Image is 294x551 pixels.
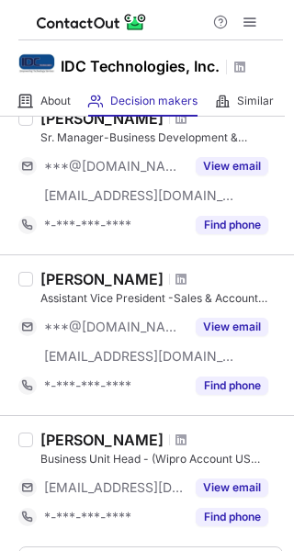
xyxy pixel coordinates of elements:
[196,157,268,175] button: Reveal Button
[40,94,71,108] span: About
[237,94,274,108] span: Similar
[196,508,268,526] button: Reveal Button
[44,158,185,174] span: ***@[DOMAIN_NAME]
[40,129,283,146] div: Sr. Manager-Business Development & Strategic Alliance
[61,55,220,77] h1: IDC Technologies, Inc.
[40,109,164,128] div: [PERSON_NAME]
[44,348,235,365] span: [EMAIL_ADDRESS][DOMAIN_NAME]
[44,187,235,204] span: [EMAIL_ADDRESS][DOMAIN_NAME]
[40,270,164,288] div: [PERSON_NAME]
[18,45,55,82] img: c08b5fc2acd2e8d502218cd0018e75bc
[44,319,185,335] span: ***@[DOMAIN_NAME]
[196,478,268,497] button: Reveal Button
[196,377,268,395] button: Reveal Button
[37,11,147,33] img: ContactOut v5.3.10
[196,318,268,336] button: Reveal Button
[40,290,283,307] div: Assistant Vice President -Sales & Account management
[196,216,268,234] button: Reveal Button
[110,94,198,108] span: Decision makers
[40,431,164,449] div: [PERSON_NAME]
[40,451,283,467] div: Business Unit Head - (Wipro Account US Staffing)
[44,479,185,496] span: [EMAIL_ADDRESS][DOMAIN_NAME]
